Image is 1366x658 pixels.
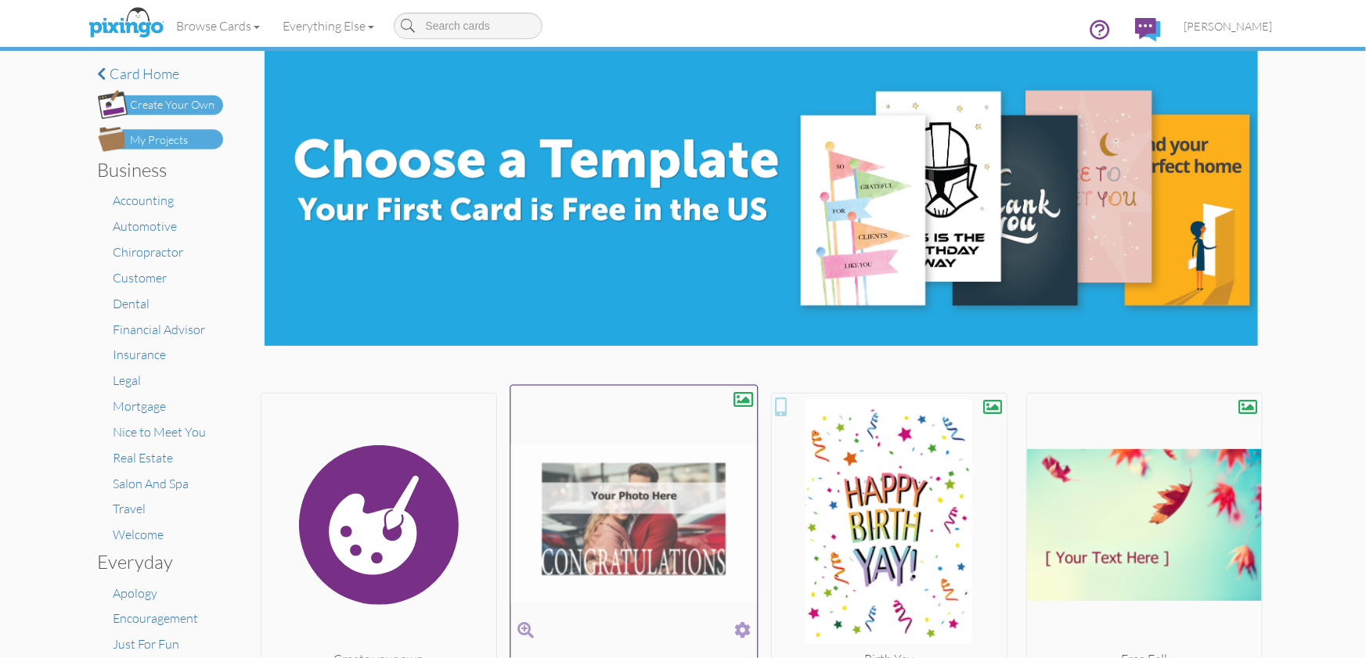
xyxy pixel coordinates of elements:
[131,97,215,113] div: Create Your Own
[114,398,167,414] a: Mortgage
[98,552,211,572] h3: Everyday
[1135,18,1161,41] img: comments.svg
[98,67,223,82] a: Card home
[1027,400,1262,650] img: 20250908-205024-9e166ba402a1-250.png
[131,132,189,149] div: My Projects
[114,218,178,234] a: Automotive
[261,400,496,650] img: create.svg
[114,636,180,652] a: Just For Fun
[1184,20,1273,33] span: [PERSON_NAME]
[114,527,164,542] a: Welcome
[114,372,142,388] a: Legal
[114,347,167,362] a: Insurance
[510,392,757,655] img: 20250905-201811-b377196b96e5-250.png
[114,322,206,337] a: Financial Advisor
[85,4,168,43] img: pixingo logo
[272,6,386,45] a: Everything Else
[1173,6,1285,46] a: [PERSON_NAME]
[114,192,175,208] a: Accounting
[114,501,146,516] a: Travel
[114,585,158,601] a: Apology
[114,610,199,626] a: Encouragement
[772,400,1007,650] img: 20250828-163716-8d2042864239-250.jpg
[114,424,207,440] a: Nice to Meet You
[165,6,272,45] a: Browse Cards
[114,476,189,491] a: Salon And Spa
[114,270,168,286] a: Customer
[98,127,223,152] img: my-projects-button.png
[114,450,174,466] a: Real Estate
[98,90,223,119] img: create-own-button.png
[98,160,211,180] h3: Business
[265,51,1258,346] img: e8896c0d-71ea-4978-9834-e4f545c8bf84.jpg
[394,13,542,39] input: Search cards
[114,244,184,260] a: Chiropractor
[114,296,150,311] a: Dental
